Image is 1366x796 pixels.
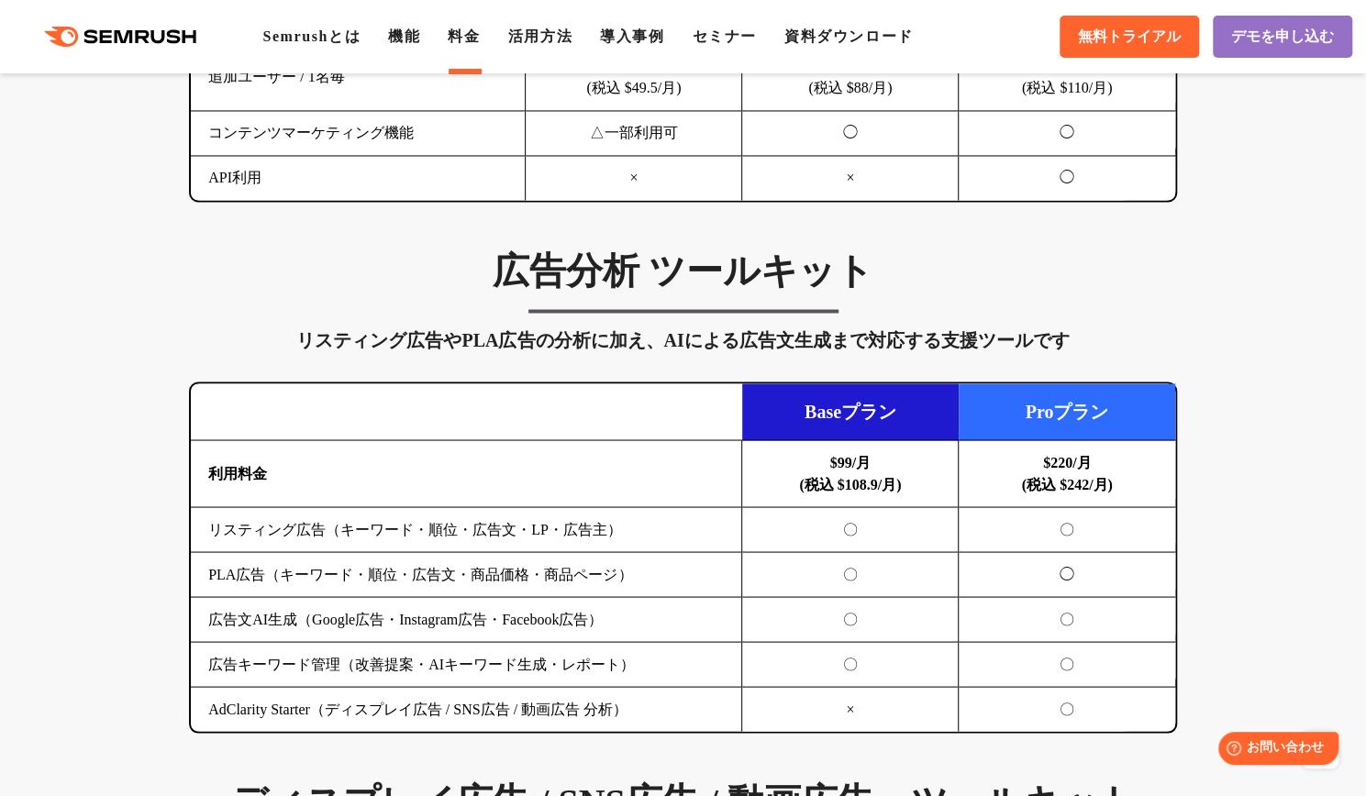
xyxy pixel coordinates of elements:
[526,156,742,201] td: ×
[1213,16,1352,58] a: デモを申し込む
[959,552,1175,597] td: ◯
[191,44,526,111] td: 追加ユーザー / 1名毎
[742,597,959,642] td: 〇
[959,642,1175,687] td: 〇
[262,28,361,44] a: Semrushとは
[742,111,959,156] td: ◯
[208,465,267,481] b: 利用料金
[448,28,480,44] a: 料金
[742,156,959,201] td: ×
[959,383,1175,440] td: Proプラン
[799,454,901,492] b: $99/月 (税込 $108.9/月)
[191,507,742,552] td: リスティング広告（キーワード・順位・広告文・LP・広告主）
[1060,16,1199,58] a: 無料トライアル
[508,28,572,44] a: 活用方法
[1022,454,1113,492] b: $220/月 (税込 $242/月)
[600,28,664,44] a: 導入事例
[191,597,742,642] td: 広告文AI生成（Google広告・Instagram広告・Facebook広告）
[959,597,1175,642] td: 〇
[526,111,742,156] td: △一部利用可
[191,642,742,687] td: 広告キーワード管理（改善提案・AIキーワード生成・レポート）
[742,642,959,687] td: 〇
[191,687,742,732] td: AdClarity Starter（ディスプレイ広告 / SNS広告 / 動画広告 分析）
[189,325,1177,354] div: リスティング広告やPLA広告の分析に加え、AIによる広告文生成まで対応する支援ツールです
[692,28,756,44] a: セミナー
[191,156,526,201] td: API利用
[1231,28,1334,47] span: デモを申し込む
[959,507,1175,552] td: 〇
[742,507,959,552] td: 〇
[959,156,1175,201] td: ◯
[742,687,959,732] td: ×
[959,44,1175,111] td: + $100/月 (税込 $110/月)
[191,552,742,597] td: PLA広告（キーワード・順位・広告文・商品価格・商品ページ）
[742,383,959,440] td: Baseプラン
[784,28,914,44] a: 資料ダウンロード
[959,687,1175,732] td: 〇
[959,111,1175,156] td: ◯
[742,552,959,597] td: 〇
[1203,724,1346,776] iframe: Help widget launcher
[191,111,526,156] td: コンテンツマーケティング機能
[189,248,1177,293] h3: 広告分析 ツールキット
[388,28,420,44] a: 機能
[1078,28,1181,47] span: 無料トライアル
